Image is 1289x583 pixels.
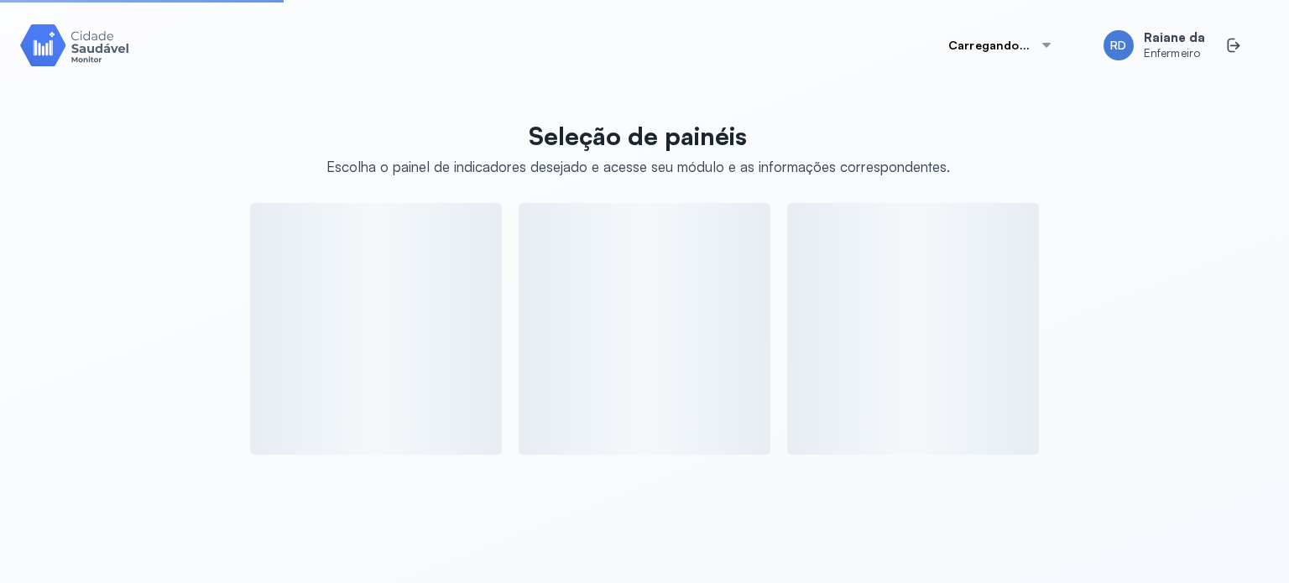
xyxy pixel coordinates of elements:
[326,121,950,151] p: Seleção de painéis
[326,158,950,175] div: Escolha o painel de indicadores desejado e acesse seu módulo e as informações correspondentes.
[1144,46,1205,60] span: Enfermeiro
[1144,30,1205,46] span: Raiane da
[1110,39,1126,53] span: RD
[20,21,129,69] img: Logotipo do produto Monitor
[928,29,1073,62] button: Carregando...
